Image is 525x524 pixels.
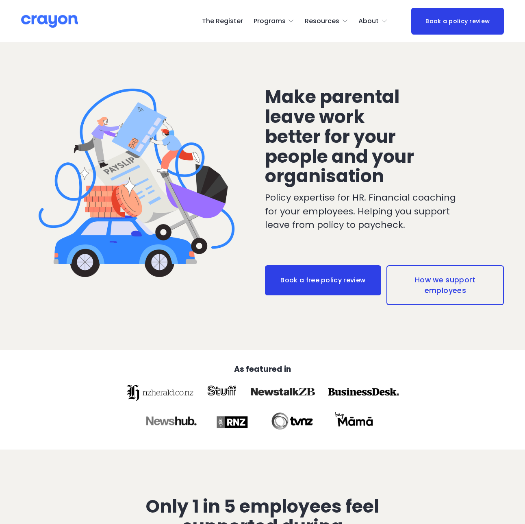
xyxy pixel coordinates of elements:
a: The Register [202,15,243,28]
a: How we support employees [386,265,504,305]
span: Make parental leave work better for your people and your organisation [265,84,418,189]
p: Policy expertise for HR. Financial coaching for your employees. Helping you support leave from po... [265,191,464,231]
img: Crayon [21,14,78,28]
strong: As featured in [234,364,291,375]
a: Book a policy review [411,8,504,34]
a: folder dropdown [254,15,295,28]
span: Programs [254,15,286,27]
span: Resources [305,15,339,27]
a: Book a free policy review [265,265,382,295]
span: About [358,15,379,27]
a: folder dropdown [305,15,348,28]
a: folder dropdown [358,15,388,28]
